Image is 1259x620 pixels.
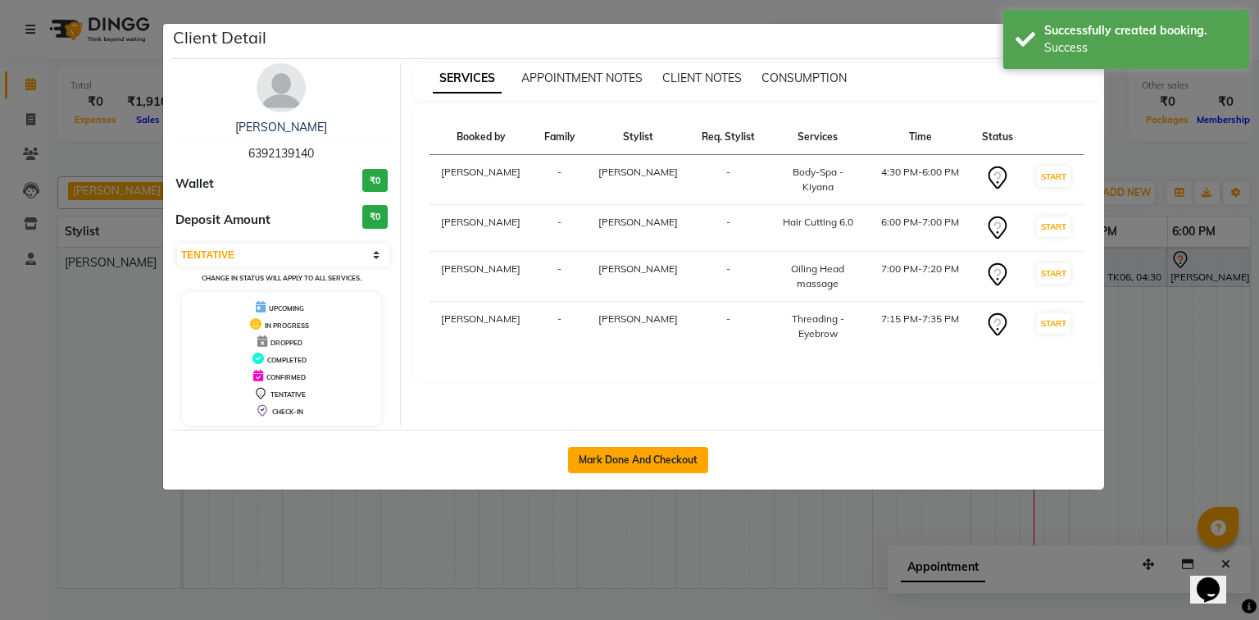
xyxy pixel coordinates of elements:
h5: Client Detail [173,25,266,50]
iframe: chat widget [1190,554,1243,604]
button: START [1037,263,1070,284]
th: Services [766,120,870,155]
td: - [533,252,586,302]
button: START [1037,217,1070,237]
div: Body-Spa - Kiyana [776,165,860,194]
td: 4:30 PM-6:00 PM [869,155,971,205]
td: - [690,155,766,205]
img: avatar [257,63,306,112]
button: Mark Done And Checkout [568,447,708,473]
div: Threading - Eyebrow [776,312,860,341]
th: Booked by [430,120,534,155]
span: COMPLETED [267,356,307,364]
button: START [1037,313,1070,334]
td: - [533,302,586,352]
th: Stylist [586,120,690,155]
span: CONFIRMED [266,373,306,381]
h3: ₹0 [362,205,388,229]
div: Oiling Head massage [776,262,860,291]
td: - [690,252,766,302]
span: CLIENT NOTES [662,71,742,85]
div: Successfully created booking. [1044,22,1237,39]
td: [PERSON_NAME] [430,205,534,252]
h3: ₹0 [362,169,388,193]
span: Wallet [175,175,214,194]
td: - [690,302,766,352]
th: Req. Stylist [690,120,766,155]
th: Status [971,120,1025,155]
div: Success [1044,39,1237,57]
td: 6:00 PM-7:00 PM [869,205,971,252]
td: 7:15 PM-7:35 PM [869,302,971,352]
span: DROPPED [270,339,302,347]
td: - [533,205,586,252]
td: [PERSON_NAME] [430,302,534,352]
div: Hair Cutting 6.0 [776,215,860,230]
td: - [690,205,766,252]
span: UPCOMING [269,304,304,312]
span: Deposit Amount [175,211,270,230]
small: Change in status will apply to all services. [202,274,361,282]
span: 6392139140 [248,146,314,161]
td: [PERSON_NAME] [430,252,534,302]
span: CONSUMPTION [761,71,847,85]
button: START [1037,166,1070,187]
td: - [533,155,586,205]
span: IN PROGRESS [265,321,309,330]
a: [PERSON_NAME] [235,120,327,134]
td: 7:00 PM-7:20 PM [869,252,971,302]
span: [PERSON_NAME] [598,312,678,325]
span: APPOINTMENT NOTES [521,71,643,85]
span: [PERSON_NAME] [598,216,678,228]
th: Family [533,120,586,155]
span: CHECK-IN [272,408,303,416]
th: Time [869,120,971,155]
span: [PERSON_NAME] [598,166,678,178]
td: [PERSON_NAME] [430,155,534,205]
span: [PERSON_NAME] [598,262,678,275]
span: SERVICES [433,64,502,93]
span: TENTATIVE [270,390,306,399]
